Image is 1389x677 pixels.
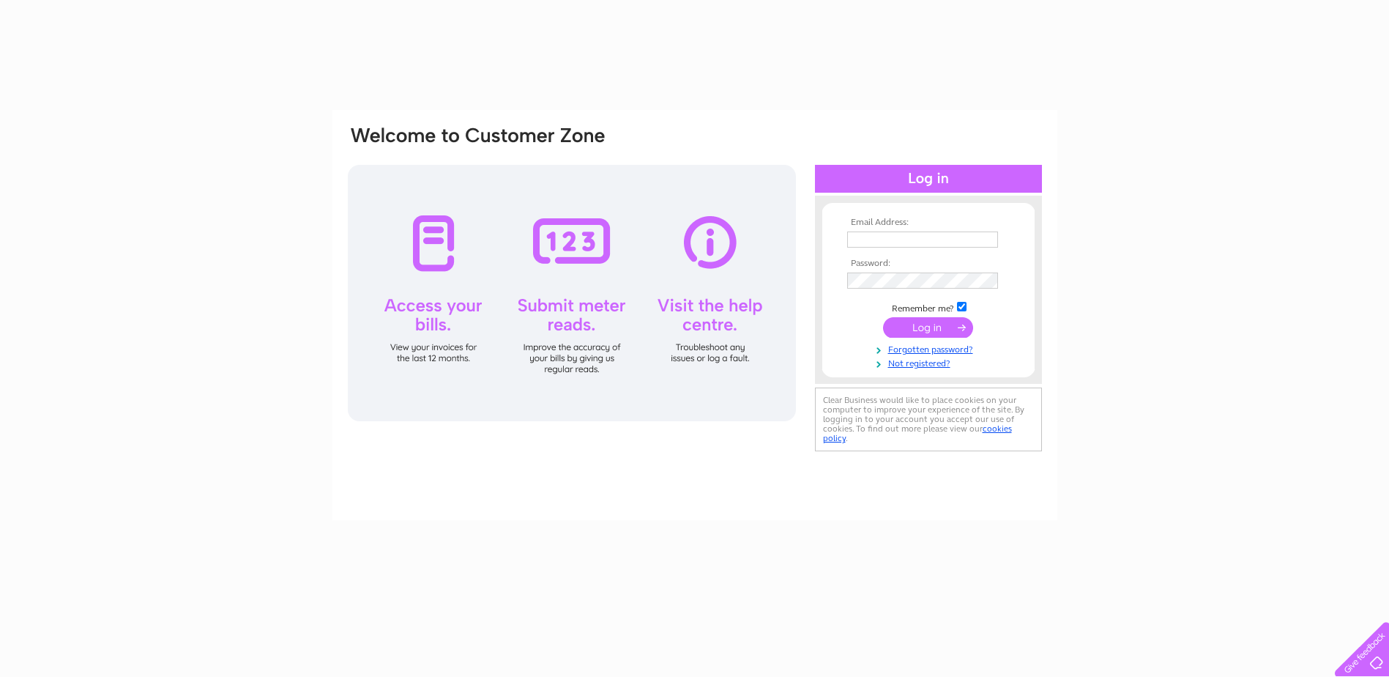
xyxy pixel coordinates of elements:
[844,259,1013,269] th: Password:
[823,423,1012,443] a: cookies policy
[815,388,1042,451] div: Clear Business would like to place cookies on your computer to improve your experience of the sit...
[844,300,1013,314] td: Remember me?
[847,341,1013,355] a: Forgotten password?
[844,218,1013,228] th: Email Address:
[847,355,1013,369] a: Not registered?
[883,317,973,338] input: Submit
